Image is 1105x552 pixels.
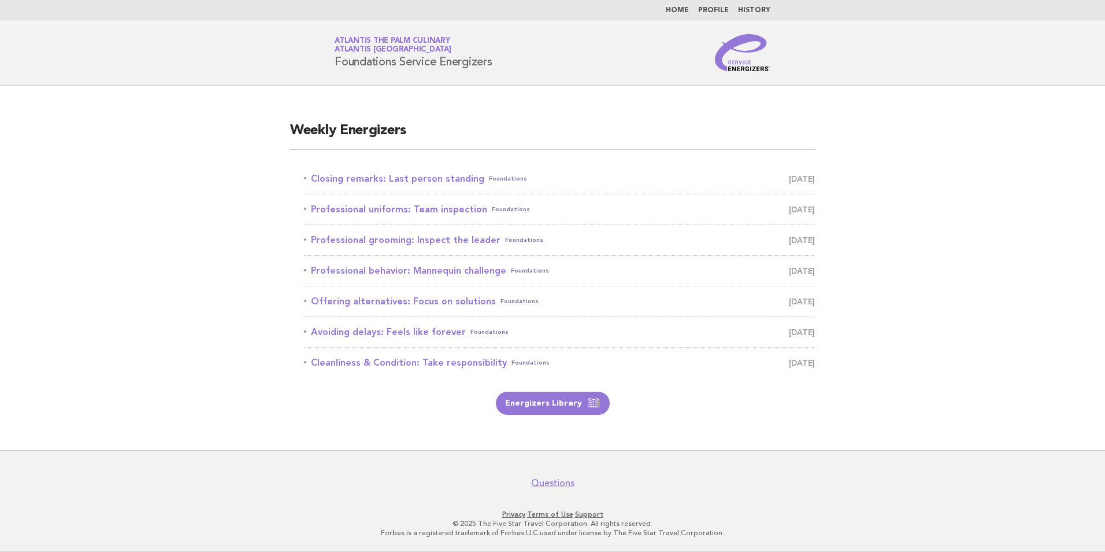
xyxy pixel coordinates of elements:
span: [DATE] [789,355,815,371]
img: Service Energizers [715,34,770,71]
a: Atlantis The Palm CulinaryAtlantis [GEOGRAPHIC_DATA] [335,37,451,53]
span: [DATE] [789,324,815,340]
h1: Foundations Service Energizers [335,38,492,68]
span: [DATE] [789,293,815,310]
a: Privacy [502,510,525,518]
span: Foundations [511,355,550,371]
a: Professional uniforms: Team inspectionFoundations [DATE] [304,201,815,218]
p: Forbes is a registered trademark of Forbes LLC used under license by The Five Star Travel Corpora... [199,528,906,538]
span: Foundations [500,293,539,310]
a: Terms of Use [527,510,573,518]
a: Home [666,7,689,14]
a: Closing remarks: Last person standingFoundations [DATE] [304,171,815,187]
a: Questions [531,477,574,489]
a: Professional behavior: Mannequin challengeFoundations [DATE] [304,263,815,279]
span: Foundations [489,171,527,187]
h2: Weekly Energizers [290,122,815,150]
a: Energizers Library [496,392,610,415]
span: Foundations [492,201,530,218]
span: [DATE] [789,171,815,187]
a: Profile [698,7,729,14]
a: History [738,7,770,14]
span: [DATE] [789,263,815,279]
span: Atlantis [GEOGRAPHIC_DATA] [335,46,451,54]
span: Foundations [470,324,509,340]
a: Cleanliness & Condition: Take responsibilityFoundations [DATE] [304,355,815,371]
p: · · [199,510,906,519]
span: Foundations [511,263,549,279]
a: Professional grooming: Inspect the leaderFoundations [DATE] [304,232,815,248]
a: Avoiding delays: Feels like foreverFoundations [DATE] [304,324,815,340]
span: [DATE] [789,232,815,248]
a: Support [575,510,603,518]
a: Offering alternatives: Focus on solutionsFoundations [DATE] [304,293,815,310]
span: Foundations [505,232,543,248]
span: [DATE] [789,201,815,218]
p: © 2025 The Five Star Travel Corporation. All rights reserved. [199,519,906,528]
